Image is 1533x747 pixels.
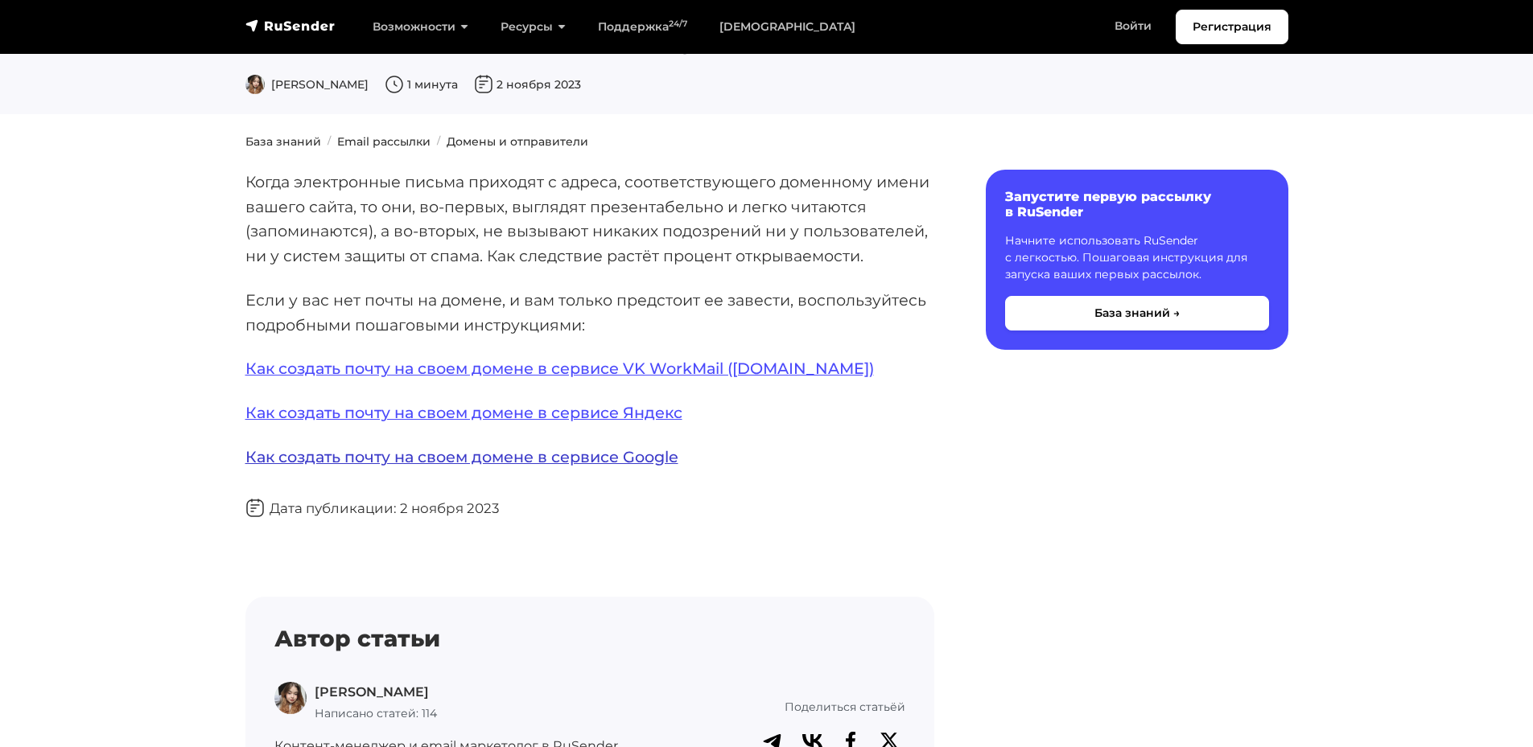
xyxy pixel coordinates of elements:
h6: Запустите первую рассылку в RuSender [1005,189,1269,220]
img: Дата публикации [245,499,265,518]
a: Поддержка24/7 [582,10,703,43]
p: Поделиться статьёй [653,698,905,716]
span: 1 минута [385,77,458,92]
a: Возможности [356,10,484,43]
img: Время чтения [385,75,404,94]
p: Если у вас нет почты на домене, и вам только предстоит ее завести, воспользуйтесь подробными поша... [245,288,934,337]
a: Войти [1098,10,1168,43]
a: [DEMOGRAPHIC_DATA] [703,10,872,43]
button: База знаний → [1005,296,1269,330]
p: [PERSON_NAME] [315,682,437,703]
p: Когда электронные письма приходят с адреса, соответствующего доменному имени вашего сайта, то они... [245,170,934,269]
a: База знаний [245,134,321,149]
img: RuSender [245,18,336,34]
h4: Автор статьи [274,626,905,653]
span: Дата публикации: 2 ноября 2023 [245,500,499,516]
a: Как создать почту на своем домене в сервисе VK WorkMail ([DOMAIN_NAME]) [245,359,874,378]
nav: breadcrumb [236,133,1298,150]
p: Начните использовать RuSender с легкостью. Пошаговая инструкция для запуска ваших первых рассылок. [1005,232,1269,283]
a: Домены и отправители [447,134,588,149]
a: Ресурсы [484,10,582,43]
a: Запустите первую рассылку в RuSender Начните использовать RuSender с легкостью. Пошаговая инструк... [986,170,1288,350]
a: Email рассылки [337,134,431,149]
img: Дата публикации [474,75,493,94]
span: [PERSON_NAME] [245,77,369,92]
sup: 24/7 [669,18,687,29]
a: Как создать почту на своем домене в сервисе Google [245,447,678,466]
span: Написано статей: 114 [315,706,437,720]
a: Регистрация [1176,10,1288,44]
a: Как создать почту на своем домене в сервисе Яндекс [245,403,682,422]
span: 2 ноября 2023 [474,77,581,92]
